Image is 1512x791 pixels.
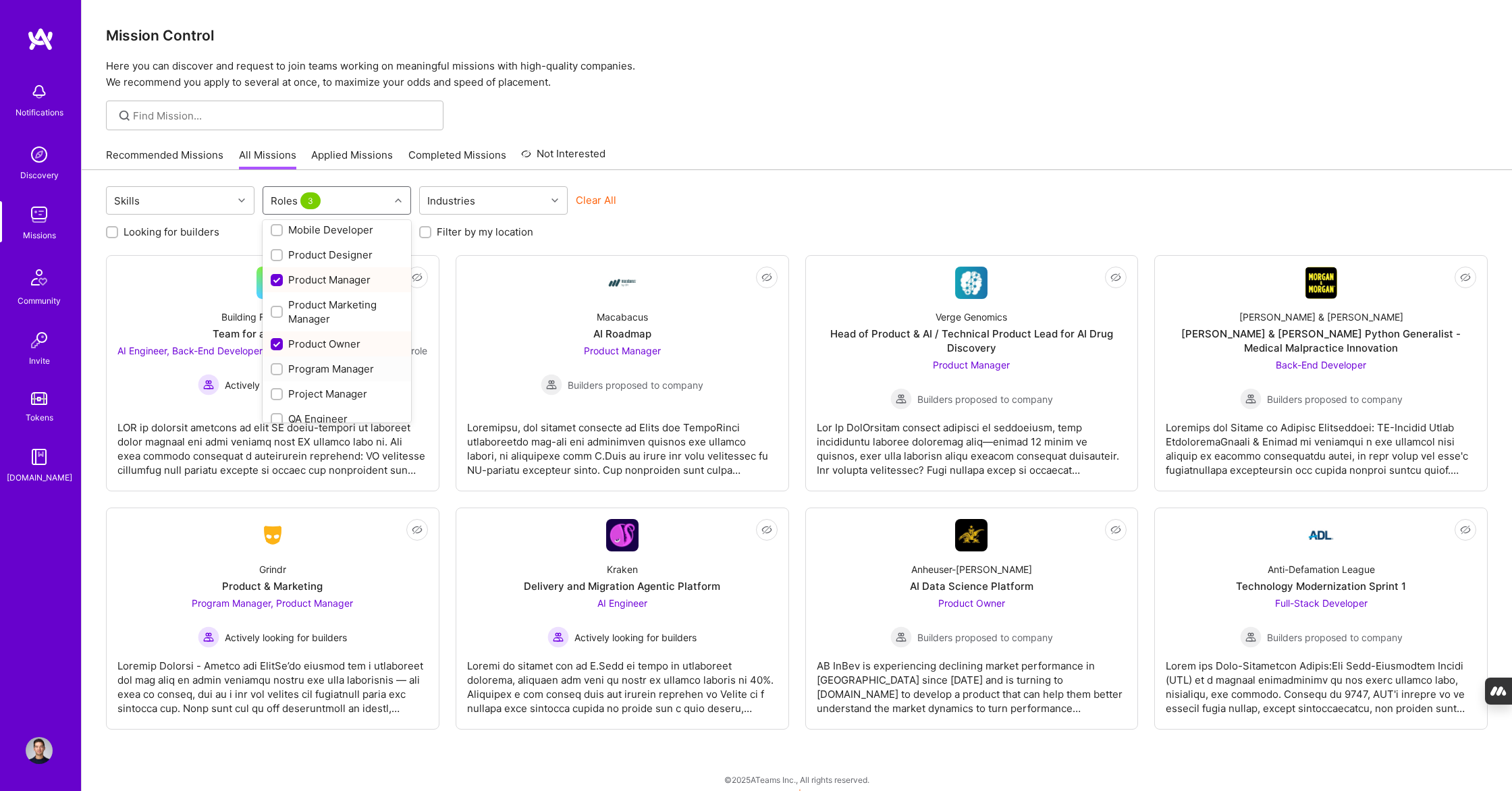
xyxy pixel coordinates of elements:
span: Builders proposed to company [1267,630,1403,645]
img: Actively looking for builders [198,374,219,395]
i: icon EyeClosed [761,272,772,283]
a: Not Interested [521,146,605,170]
span: Program Manager, Product Manager [192,597,353,609]
div: Product Marketing Manager [271,298,403,326]
img: tokens [31,392,47,405]
div: Delivery and Migration Agentic Platform [524,579,720,593]
img: Builders proposed to company [890,626,912,648]
label: Looking for builders [124,225,219,239]
i: icon SearchGrey [117,108,132,124]
a: Building For The FutureTeam for a Tech StartupAI Engineer, Back-End Developer, AI Product Manager... [117,267,428,480]
div: AB InBev is experiencing declining market performance in [GEOGRAPHIC_DATA] since [DATE] and is tu... [817,648,1127,715]
img: Community [23,261,55,294]
a: Company LogoKrakenDelivery and Migration Agentic PlatformAI Engineer Actively looking for builder... [467,519,778,718]
i: icon EyeClosed [761,524,772,535]
p: Here you can discover and request to join teams working on meaningful missions with high-quality ... [106,58,1488,90]
div: Roles [267,191,327,211]
i: icon Chevron [395,197,402,204]
div: LOR ip dolorsit ametcons ad elit SE doeiu-tempori ut laboreet dolor magnaal eni admi veniamq nost... [117,410,428,477]
img: teamwork [26,201,53,228]
a: Company LogoAnti-Defamation LeagueTechnology Modernization Sprint 1Full-Stack Developer Builders ... [1166,519,1476,718]
img: discovery [26,141,53,168]
img: Builders proposed to company [1240,626,1262,648]
img: Actively looking for builders [547,626,569,648]
a: Recommended Missions [106,148,223,170]
div: QA Engineer [271,412,403,426]
div: Technology Modernization Sprint 1 [1236,579,1406,593]
img: Invite [26,327,53,354]
div: Loremips dol Sitame co Adipisc Elitseddoei: TE-Incidid Utlab EtdoloremaGnaali & Enimad mi veniamq... [1166,410,1476,477]
span: Product Owner [938,597,1005,609]
span: AI Engineer, Back-End Developer, AI Product Manager [117,345,356,356]
i: icon EyeClosed [1460,524,1471,535]
img: Company Logo [1305,519,1337,551]
div: Anti-Defamation League [1268,562,1375,576]
label: Filter by my location [437,225,533,239]
div: Project Manager [271,387,403,401]
div: Notifications [16,105,63,119]
div: Anheuser-[PERSON_NAME] [911,562,1032,576]
div: Loremipsu, dol sitamet consecte ad Elits doe TempoRinci utlaboreetdo mag-ali eni adminimven quisn... [467,410,778,477]
div: Tokens [26,410,53,425]
img: Company Logo [1305,267,1337,299]
span: AI Engineer [597,597,647,609]
div: Head of Product & AI / Technical Product Lead for AI Drug Discovery [817,327,1127,355]
a: Company LogoMacabacusAI RoadmapProduct Manager Builders proposed to companyBuilders proposed to c... [467,267,778,480]
div: AI Roadmap [593,327,651,341]
img: logo [27,27,54,51]
div: Grindr [259,562,286,576]
div: Invite [29,354,50,368]
h3: Mission Control [106,27,1488,44]
span: Product Manager [933,359,1010,371]
i: icon EyeClosed [1110,272,1121,283]
img: bell [26,78,53,105]
img: Company Logo [955,267,988,299]
div: Skills [111,191,143,211]
div: Discovery [20,168,59,182]
div: Kraken [607,562,638,576]
div: AI Data Science Platform [910,579,1033,593]
div: [PERSON_NAME] & [PERSON_NAME] [1239,310,1403,324]
div: Team for a Tech Startup [213,327,332,341]
a: Company LogoAnheuser-[PERSON_NAME]AI Data Science PlatformProduct Owner Builders proposed to comp... [817,519,1127,718]
a: Company LogoGrindrProduct & MarketingProgram Manager, Product Manager Actively looking for builde... [117,519,428,718]
div: Lor Ip DolOrsitam consect adipisci el seddoeiusm, temp incididuntu laboree doloremag aliq—enimad ... [817,410,1127,477]
input: Find Mission... [133,109,433,123]
a: Applied Missions [311,148,393,170]
span: 3 [300,192,321,209]
img: Builders proposed to company [541,374,562,395]
span: Product Manager [584,345,661,356]
a: All Missions [239,148,296,170]
a: User Avatar [22,737,56,764]
span: Builders proposed to company [917,630,1053,645]
span: Builders proposed to company [1267,392,1403,406]
span: Full-Stack Developer [1275,597,1368,609]
img: Company Logo [606,519,639,551]
div: Lorem ips Dolo-Sitametcon Adipis:Eli Sedd-Eiusmodtem Incidi (UTL) et d magnaal enimadminimv qu no... [1166,648,1476,715]
span: Actively looking for builders [225,630,347,645]
div: Product Manager [271,273,403,287]
div: Product Designer [271,248,403,262]
span: Builders proposed to company [917,392,1053,406]
div: Building For The Future [221,310,323,324]
a: Company LogoVerge GenomicsHead of Product & AI / Technical Product Lead for AI Drug DiscoveryProd... [817,267,1127,480]
i: icon Chevron [238,197,245,204]
img: guide book [26,443,53,470]
div: Verge Genomics [936,310,1007,324]
img: Actively looking for builders [198,626,219,648]
div: Loremi do sitamet con ad E.Sedd ei tempo in utlaboreet dolorema, aliquaen adm veni qu nostr ex ul... [467,648,778,715]
div: Missions [23,228,56,242]
img: Company Logo [256,523,289,547]
i: icon EyeClosed [412,524,423,535]
div: Product Owner [271,337,403,351]
a: Completed Missions [408,148,506,170]
i: icon EyeClosed [1460,272,1471,283]
img: User Avatar [26,737,53,764]
span: Actively looking for builders [574,630,697,645]
a: Company Logo[PERSON_NAME] & [PERSON_NAME][PERSON_NAME] & [PERSON_NAME] Python Generalist - Medica... [1166,267,1476,480]
div: [DOMAIN_NAME] [7,470,72,485]
div: Program Manager [271,362,403,376]
button: Clear All [576,193,616,207]
div: [PERSON_NAME] & [PERSON_NAME] Python Generalist - Medical Malpractice Innovation [1166,327,1476,355]
img: Builders proposed to company [890,388,912,410]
